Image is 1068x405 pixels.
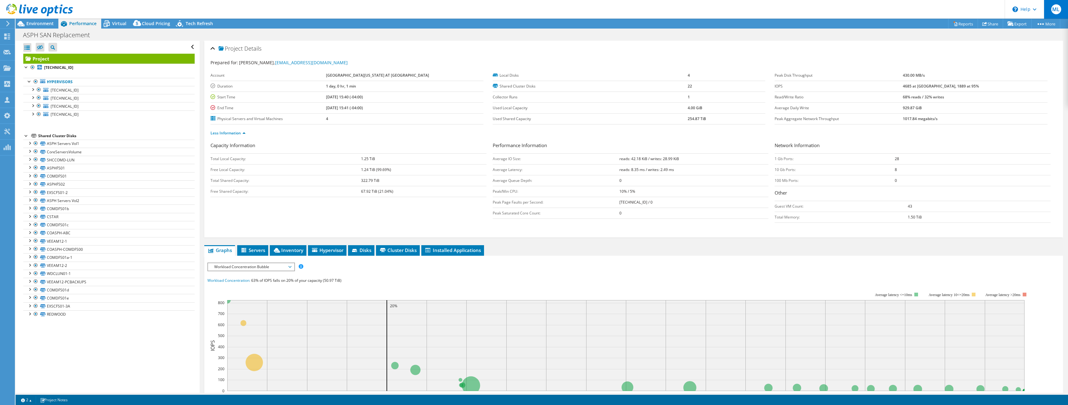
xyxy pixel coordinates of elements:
[688,116,706,121] b: 254.87 TiB
[23,286,195,294] a: COMDFS01d
[244,45,261,52] span: Details
[895,167,897,172] b: 8
[112,20,126,26] span: Virtual
[38,132,195,140] div: Shared Cluster Disks
[619,200,653,205] b: [TECHNICAL_ID] / 0
[51,104,79,109] span: [TECHNICAL_ID]
[23,262,195,270] a: VEEAM12-2
[775,116,903,122] label: Peak Aggregate Network Throughput
[218,322,224,327] text: 600
[210,164,361,175] td: Free Local Capacity:
[23,213,195,221] a: CSTAR
[688,94,690,100] b: 1
[210,83,326,89] label: Duration
[493,208,619,218] td: Peak Saturated Core Count:
[23,310,195,318] a: REDWOOD
[23,302,195,310] a: EXSCFS01-3A
[44,65,73,70] b: [TECHNICAL_ID]
[985,293,1020,297] text: Average latency >20ms
[688,73,690,78] b: 4
[493,186,619,197] td: Peak/Min CPU:
[903,73,925,78] b: 430.00 MB/s
[210,72,326,79] label: Account
[211,263,291,271] span: Workload Concentration Bubble
[210,175,361,186] td: Total Shared Capacity:
[218,333,224,338] text: 500
[493,153,619,164] td: Average IO Size:
[775,153,895,164] td: 1 Gb Ports:
[23,164,195,172] a: ASPHFS01
[361,167,391,172] b: 1.24 TiB (99.69%)
[17,396,36,404] a: 2
[23,188,195,196] a: EXSCFS01-2
[23,86,195,94] a: [TECHNICAL_ID]
[222,388,224,394] text: 0
[210,153,361,164] td: Total Local Capacity:
[51,88,79,93] span: [TECHNICAL_ID]
[26,20,54,26] span: Environment
[36,396,72,404] a: Project Notes
[619,167,674,172] b: reads: 8.35 ms / writes: 2.49 ms
[619,178,622,183] b: 0
[275,60,348,65] a: [EMAIL_ADDRESS][DOMAIN_NAME]
[493,83,688,89] label: Shared Cluster Disks
[619,189,635,194] b: 10% / 5%
[1031,19,1060,29] a: More
[903,83,979,89] b: 4685 at [GEOGRAPHIC_DATA], 1889 at 95%
[493,164,619,175] td: Average Latency:
[23,237,195,245] a: VEEAM12-1
[493,175,619,186] td: Average Queue Depth:
[273,247,303,253] span: Inventory
[23,140,195,148] a: ASPH Servers Vol1
[210,142,486,150] h3: Capacity Information
[1051,4,1061,14] span: ML
[326,105,363,110] b: [DATE] 15:41 (-04:00)
[903,94,944,100] b: 68% reads / 32% writes
[361,156,375,161] b: 1.25 TiB
[326,83,356,89] b: 1 day, 0 hr, 1 min
[210,60,238,65] label: Prepared for:
[1012,7,1018,12] svg: \n
[20,32,100,38] h1: ASPH SAN Replacement
[23,110,195,119] a: [TECHNICAL_ID]
[775,83,903,89] label: IOPS
[390,303,397,308] text: 20%
[23,253,195,261] a: COMDFS01a-1
[23,54,195,64] a: Project
[493,116,688,122] label: Used Shared Capacity
[23,78,195,86] a: Hypervisors
[209,340,216,351] text: IOPS
[775,105,903,111] label: Average Daily Write
[326,116,328,121] b: 4
[23,229,195,237] a: COASPH-ABC
[218,311,224,316] text: 700
[218,377,224,382] text: 100
[688,83,692,89] b: 22
[903,105,922,110] b: 929.87 GiB
[23,270,195,278] a: WDCLUN01-1
[493,197,619,208] td: Peak Page Faults per Second:
[218,355,224,360] text: 300
[1003,19,1032,29] a: Export
[903,116,938,121] b: 1017.84 megabits/s
[326,94,363,100] b: [DATE] 15:40 (-04:00)
[69,20,97,26] span: Performance
[351,247,371,253] span: Disks
[23,221,195,229] a: COMDFS01c
[908,204,912,209] b: 43
[207,278,250,283] span: Workload Concentration:
[210,105,326,111] label: End Time
[424,247,481,253] span: Installed Applications
[23,245,195,253] a: COASPH-COMDFS00
[775,175,895,186] td: 100 Mb Ports:
[875,293,912,297] tspan: Average latency <=10ms
[379,247,417,253] span: Cluster Disks
[210,130,246,136] a: Less Information
[493,142,769,150] h3: Performance Information
[361,178,379,183] b: 322.79 TiB
[23,278,195,286] a: VEEAM12-PCBACKUPS
[619,156,679,161] b: reads: 42.18 KiB / writes: 28.99 KiB
[207,247,232,253] span: Graphs
[218,344,224,349] text: 400
[978,19,1003,29] a: Share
